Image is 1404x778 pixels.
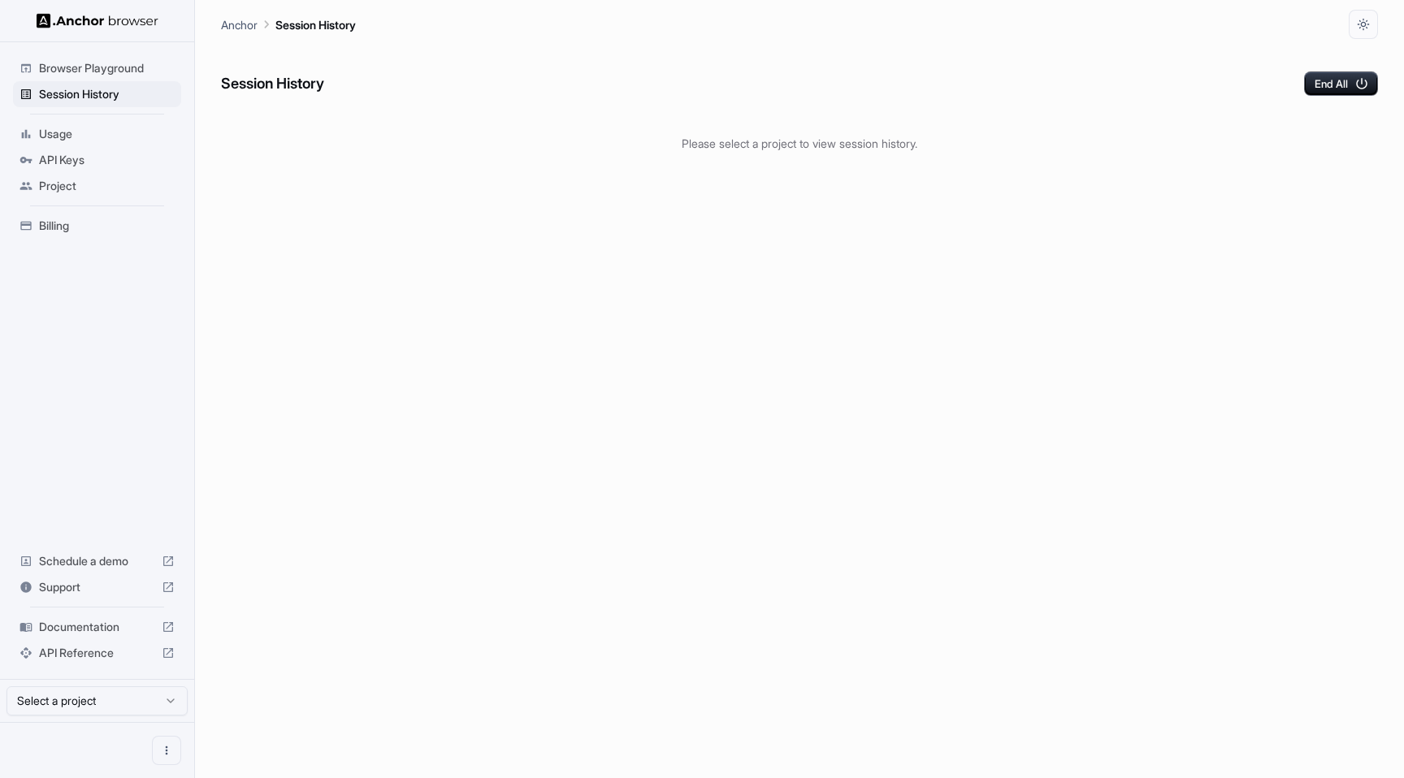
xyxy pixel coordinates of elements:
img: Anchor Logo [37,13,158,28]
h6: Session History [221,72,324,96]
div: Support [13,574,181,600]
span: Usage [39,126,175,142]
div: API Reference [13,640,181,666]
button: End All [1304,71,1378,96]
span: Session History [39,86,175,102]
span: API Reference [39,645,155,661]
button: Open menu [152,736,181,765]
span: Documentation [39,619,155,635]
span: API Keys [39,152,175,168]
p: Session History [275,16,356,33]
nav: breadcrumb [221,15,356,33]
span: Support [39,579,155,595]
div: Session History [13,81,181,107]
div: Project [13,173,181,199]
div: Documentation [13,614,181,640]
div: Billing [13,213,181,239]
p: Please select a project to view session history. [221,135,1378,152]
div: Browser Playground [13,55,181,81]
div: Usage [13,121,181,147]
span: Billing [39,218,175,234]
span: Schedule a demo [39,553,155,569]
span: Project [39,178,175,194]
span: Browser Playground [39,60,175,76]
div: Schedule a demo [13,548,181,574]
div: API Keys [13,147,181,173]
p: Anchor [221,16,258,33]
